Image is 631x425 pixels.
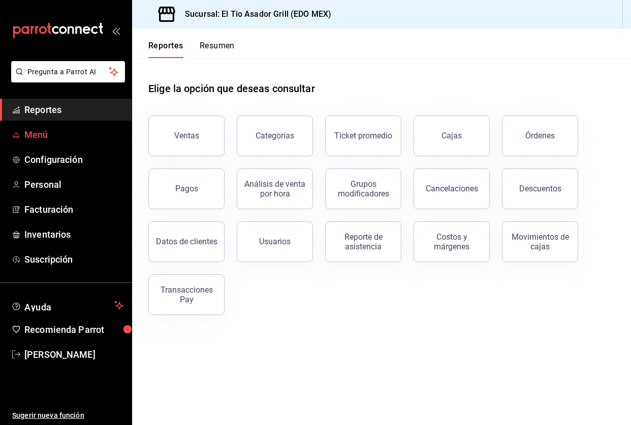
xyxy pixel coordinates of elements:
div: Cancelaciones [426,184,478,193]
div: Costos y márgenes [420,232,483,251]
div: Ticket promedio [334,131,392,140]
div: navigation tabs [148,41,235,58]
div: Órdenes [525,131,555,140]
button: Ventas [148,116,225,156]
button: Órdenes [502,116,578,156]
div: Movimientos de cajas [509,232,572,251]
span: Sugerir nueva función [12,410,123,421]
button: Costos y márgenes [414,221,490,262]
div: Grupos modificadores [332,179,395,199]
button: Pagos [148,168,225,209]
span: Pregunta a Parrot AI [27,67,109,77]
button: Categorías [237,116,313,156]
button: Ticket promedio [325,116,401,156]
h3: Sucursal: El Tio Asador Grill (EDO MEX) [177,8,331,20]
button: Reporte de asistencia [325,221,401,262]
a: Pregunta a Parrot AI [7,74,125,84]
button: Grupos modificadores [325,168,401,209]
div: Ventas [174,131,199,140]
span: Reportes [24,103,123,117]
div: Análisis de venta por hora [243,179,306,199]
div: Reporte de asistencia [332,232,395,251]
span: Personal [24,178,123,191]
span: Facturación [24,203,123,216]
button: Cajas [414,116,490,156]
span: Suscripción [24,252,123,266]
div: Datos de clientes [156,237,217,246]
button: Análisis de venta por hora [237,168,313,209]
span: Configuración [24,153,123,166]
button: Cancelaciones [414,168,490,209]
div: Transacciones Pay [155,285,218,304]
h1: Elige la opción que deseas consultar [148,81,315,96]
button: Reportes [148,41,183,58]
div: Pagos [175,184,198,193]
span: [PERSON_NAME] [24,348,123,361]
button: Descuentos [502,168,578,209]
button: Pregunta a Parrot AI [11,61,125,82]
span: Inventarios [24,228,123,241]
span: Menú [24,128,123,141]
div: Descuentos [519,184,561,193]
button: Resumen [200,41,235,58]
button: Usuarios [237,221,313,262]
button: Transacciones Pay [148,274,225,315]
button: Datos de clientes [148,221,225,262]
div: Usuarios [259,237,291,246]
div: Cajas [441,131,462,140]
div: Categorías [256,131,294,140]
button: Movimientos de cajas [502,221,578,262]
button: open_drawer_menu [112,26,120,35]
span: Recomienda Parrot [24,323,123,336]
span: Ayuda [24,299,110,311]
